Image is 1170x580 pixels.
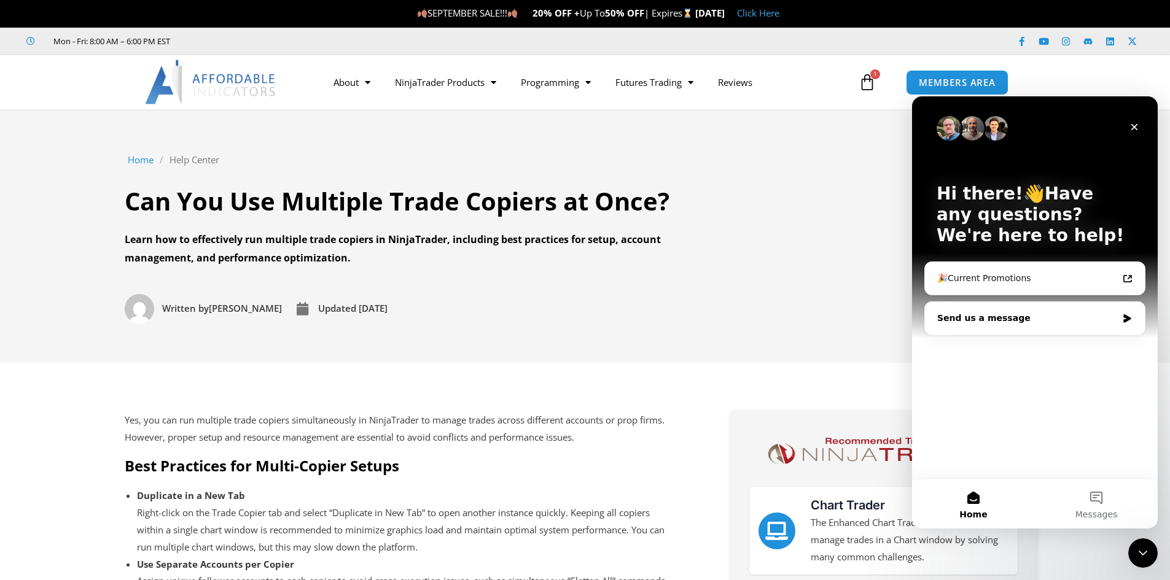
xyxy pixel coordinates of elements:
[125,412,688,446] p: Yes, you can run multiple trade copiers simultaneously in NinjaTrader to manage trades across dif...
[811,498,885,512] a: Chart Trader
[417,7,695,19] span: SEPTEMBER SALE!!! Up To | Expires
[605,7,644,19] strong: 50% OFF
[683,9,692,18] img: ⌛
[137,489,245,501] strong: Duplicate in a New Tab
[125,231,690,267] div: Learn how to effectively run multiple trade copiers in NinjaTrader, including best practices for ...
[840,64,894,100] a: 1
[170,152,219,169] a: Help Center
[759,512,795,549] a: Chart Trader
[706,68,765,96] a: Reviews
[695,7,725,19] strong: [DATE]
[160,152,163,169] span: /
[125,456,688,475] h2: Best Practices for Multi-Copier Setups
[128,152,154,169] a: Home
[603,68,706,96] a: Futures Trading
[137,487,676,555] li: Right-click on the Trade Copier tab and select “Duplicate in New Tab” to open another instance qu...
[359,302,388,314] time: [DATE]
[137,558,294,570] strong: Use Separate Accounts per Copier
[321,68,856,96] nav: Menu
[508,9,517,18] img: 🍂
[187,35,372,47] iframe: Customer reviews powered by Trustpilot
[737,7,779,19] a: Click Here
[162,302,209,314] span: Written by
[811,514,1008,566] p: The Enhanced Chart Trader makes it easy to manage trades in a Chart window by solving many common...
[906,70,1008,95] a: MEMBERS AREA
[870,69,880,79] span: 1
[145,60,277,104] img: LogoAI | Affordable Indicators – NinjaTrader
[125,294,154,323] img: Picture of David Koehler
[919,78,996,87] span: MEMBERS AREA
[509,68,603,96] a: Programming
[383,68,509,96] a: NinjaTrader Products
[1128,538,1158,568] iframe: Intercom live chat
[125,184,690,218] h1: Can You Use Multiple Trade Copiers at Once?
[321,68,383,96] a: About
[159,300,282,317] span: [PERSON_NAME]
[762,433,1004,468] img: NinjaTrader Logo | Affordable Indicators – NinjaTrader
[318,302,356,314] span: Updated
[418,9,427,18] img: 🍂
[532,7,580,19] strong: 20% OFF +
[50,34,170,48] span: Mon - Fri: 8:00 AM – 6:00 PM EST
[912,96,1158,528] iframe: Intercom live chat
